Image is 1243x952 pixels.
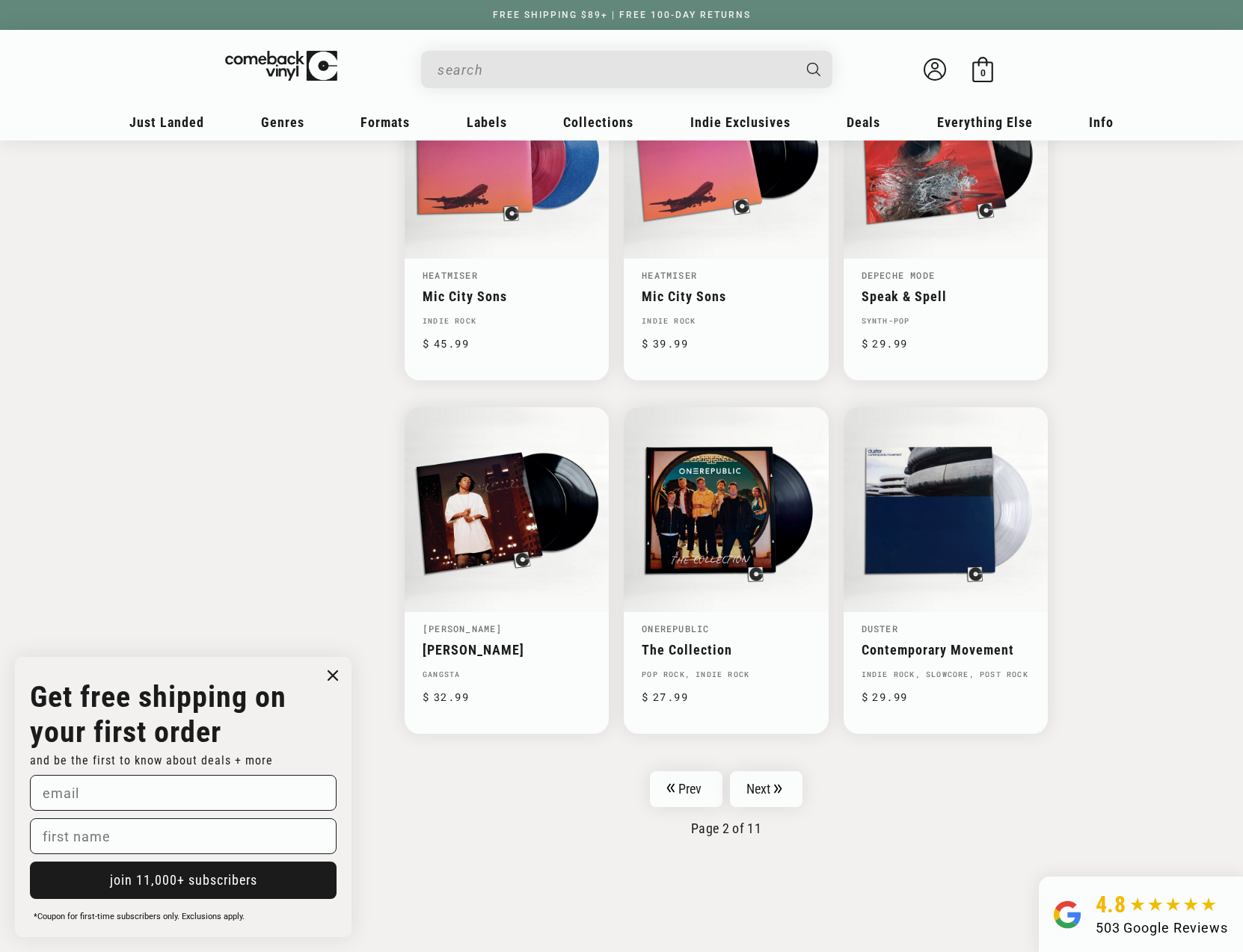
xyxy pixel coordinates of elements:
[261,114,304,130] span: Genres
[30,818,337,854] input: first name
[650,771,722,807] a: Prev
[30,775,337,811] input: email
[1054,891,1081,938] img: Group.svg
[30,862,337,899] button: join 11,000+ subscribers
[847,114,880,130] span: Deals
[322,664,344,687] button: Close dialog
[862,269,935,281] a: Depeche Mode
[642,642,810,658] a: The Collection
[421,51,832,88] div: Search
[642,269,697,281] a: Heatmiser
[1096,918,1228,938] div: 503 Google Reviews
[423,642,591,658] a: [PERSON_NAME]
[937,114,1033,130] span: Everything Else
[690,114,791,130] span: Indie Exclusives
[1096,891,1126,918] span: 4.8
[862,288,1030,304] a: Speak & Spell
[642,288,810,304] a: Mic City Sons
[730,771,803,807] a: Next
[862,642,1030,658] a: Contemporary Movement
[1089,114,1114,130] span: Info
[423,269,478,281] a: Heatmiser
[405,771,1048,836] nav: Pagination
[794,51,835,88] button: Search
[467,114,507,130] span: Labels
[405,820,1048,836] p: Page 2 of 11
[478,10,766,20] a: FREE SHIPPING $89+ | FREE 100-DAY RETURNS
[642,622,709,634] a: OneRepublic
[423,622,503,634] a: [PERSON_NAME]
[423,288,591,304] a: Mic City Sons
[862,622,898,634] a: Duster
[129,114,204,130] span: Just Landed
[34,912,245,921] span: *Coupon for first-time subscribers only. Exclusions apply.
[980,67,986,78] span: 0
[30,679,286,749] strong: Get free shipping on your first order
[30,753,273,767] span: and be the first to know about deals + more
[1130,897,1216,912] img: star5.svg
[563,114,633,130] span: Collections
[360,114,410,130] span: Formats
[438,55,792,85] input: When autocomplete results are available use up and down arrows to review and enter to select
